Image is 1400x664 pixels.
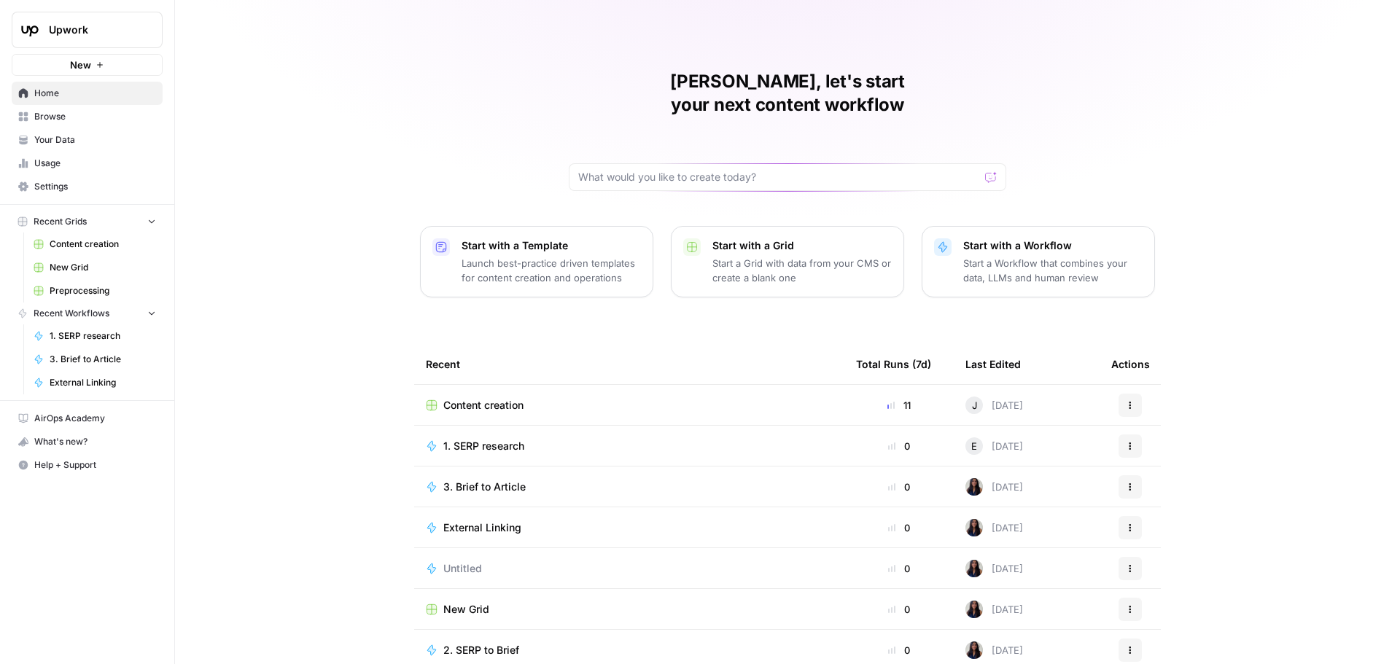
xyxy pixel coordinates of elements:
[17,17,43,43] img: Upwork Logo
[50,261,156,274] span: New Grid
[12,302,163,324] button: Recent Workflows
[34,180,156,193] span: Settings
[965,397,1023,414] div: [DATE]
[49,23,137,37] span: Upwork
[426,480,833,494] a: 3. Brief to Article
[712,238,892,253] p: Start with a Grid
[50,329,156,343] span: 1. SERP research
[12,54,163,76] button: New
[965,560,1023,577] div: [DATE]
[27,371,163,394] a: External Linking
[922,226,1155,297] button: Start with a WorkflowStart a Workflow that combines your data, LLMs and human review
[443,520,521,535] span: External Linking
[856,561,942,576] div: 0
[569,70,1006,117] h1: [PERSON_NAME], let's start your next content workflow
[27,279,163,302] a: Preprocessing
[856,602,942,617] div: 0
[443,602,489,617] span: New Grid
[34,458,156,472] span: Help + Support
[34,215,87,228] span: Recent Grids
[856,344,931,384] div: Total Runs (7d)
[462,256,641,285] p: Launch best-practice driven templates for content creation and operations
[965,344,1021,384] div: Last Edited
[426,602,833,617] a: New Grid
[965,641,983,659] img: rox323kbkgutb4wcij4krxobkpon
[12,12,163,48] button: Workspace: Upwork
[12,430,163,453] button: What's new?
[856,520,942,535] div: 0
[420,226,653,297] button: Start with a TemplateLaunch best-practice driven templates for content creation and operations
[12,407,163,430] a: AirOps Academy
[426,643,833,657] a: 2. SERP to Brief
[50,238,156,251] span: Content creation
[34,110,156,123] span: Browse
[965,519,983,536] img: rox323kbkgutb4wcij4krxobkpon
[34,157,156,170] span: Usage
[971,439,977,453] span: E
[27,233,163,256] a: Content creation
[12,175,163,198] a: Settings
[70,58,91,72] span: New
[12,82,163,105] a: Home
[426,439,833,453] a: 1. SERP research
[965,601,1023,618] div: [DATE]
[712,256,892,285] p: Start a Grid with data from your CMS or create a blank one
[965,519,1023,536] div: [DATE]
[671,226,904,297] button: Start with a GridStart a Grid with data from your CMS or create a blank one
[443,561,482,576] span: Untitled
[12,431,162,453] div: What's new?
[965,478,983,496] img: rox323kbkgutb4wcij4krxobkpon
[27,348,163,371] a: 3. Brief to Article
[856,439,942,453] div: 0
[1111,344,1150,384] div: Actions
[12,152,163,175] a: Usage
[50,376,156,389] span: External Linking
[12,453,163,477] button: Help + Support
[34,412,156,425] span: AirOps Academy
[965,478,1023,496] div: [DATE]
[965,437,1023,455] div: [DATE]
[856,398,942,413] div: 11
[12,128,163,152] a: Your Data
[34,87,156,100] span: Home
[443,643,519,657] span: 2. SERP to Brief
[426,561,833,576] a: Untitled
[963,238,1143,253] p: Start with a Workflow
[426,398,833,413] a: Content creation
[965,641,1023,659] div: [DATE]
[34,133,156,147] span: Your Data
[462,238,641,253] p: Start with a Template
[12,105,163,128] a: Browse
[972,398,977,413] span: J
[12,211,163,233] button: Recent Grids
[963,256,1143,285] p: Start a Workflow that combines your data, LLMs and human review
[578,170,979,184] input: What would you like to create today?
[965,560,983,577] img: rox323kbkgutb4wcij4krxobkpon
[50,284,156,297] span: Preprocessing
[965,601,983,618] img: rox323kbkgutb4wcij4krxobkpon
[856,480,942,494] div: 0
[34,307,109,320] span: Recent Workflows
[50,353,156,366] span: 3. Brief to Article
[443,398,524,413] span: Content creation
[443,480,526,494] span: 3. Brief to Article
[27,324,163,348] a: 1. SERP research
[856,643,942,657] div: 0
[426,520,833,535] a: External Linking
[426,344,833,384] div: Recent
[27,256,163,279] a: New Grid
[443,439,524,453] span: 1. SERP research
